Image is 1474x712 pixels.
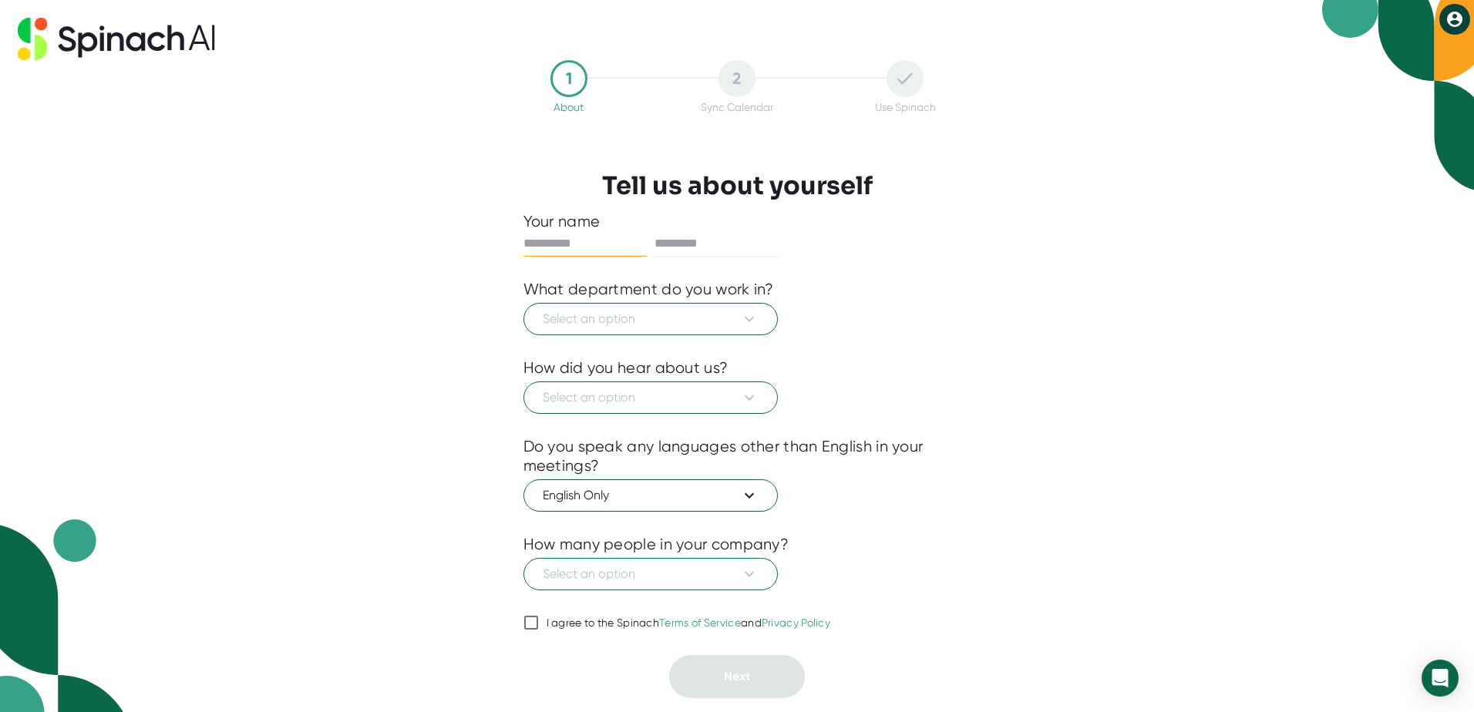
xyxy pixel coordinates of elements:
div: Use Spinach [875,101,936,113]
span: Select an option [543,565,759,583]
div: 1 [550,60,587,97]
span: English Only [543,486,759,505]
div: About [554,101,584,113]
span: Select an option [543,388,759,407]
div: 2 [718,60,756,97]
button: Next [669,655,805,698]
div: How did you hear about us? [523,358,729,378]
div: Do you speak any languages other than English in your meetings? [523,437,951,475]
button: Select an option [523,558,778,590]
div: What department do you work in? [523,280,774,299]
a: Privacy Policy [762,616,830,629]
span: Next [724,669,750,683]
button: English Only [523,479,778,512]
button: Select an option [523,303,778,335]
span: Select an option [543,310,759,328]
div: I agree to the Spinach and [547,616,831,630]
div: Open Intercom Messenger [1422,660,1459,697]
div: Your name [523,212,951,231]
div: Sync Calendar [701,101,773,113]
h3: Tell us about yourself [602,171,873,200]
a: Terms of Service [659,616,741,629]
div: How many people in your company? [523,535,789,554]
button: Select an option [523,381,778,414]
